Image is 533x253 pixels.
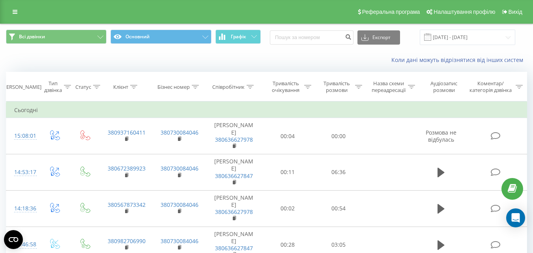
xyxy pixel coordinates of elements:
td: Сьогодні [6,102,527,118]
a: 380982706990 [108,237,146,245]
a: Коли дані можуть відрізнятися вiд інших систем [391,56,527,64]
a: 380730084046 [161,201,198,208]
div: Аудіозапис розмови [424,80,464,94]
button: Основний [110,30,211,44]
td: 00:54 [313,190,364,227]
a: 380636627847 [215,172,253,180]
a: 380937160411 [108,129,146,136]
div: Статус [75,84,91,90]
a: 380730084046 [161,237,198,245]
div: Назва схеми переадресації [371,80,406,94]
button: Open CMP widget [4,230,23,249]
a: 380730084046 [161,129,198,136]
td: 00:02 [262,190,313,227]
td: 00:04 [262,118,313,154]
span: Всі дзвінки [19,34,45,40]
span: Вихід [509,9,522,15]
div: Співробітник [212,84,245,90]
button: Експорт [357,30,400,45]
a: 380636627978 [215,208,253,216]
div: Open Intercom Messenger [506,208,525,227]
span: Налаштування профілю [434,9,495,15]
a: 380567873342 [108,201,146,208]
td: [PERSON_NAME] [206,118,262,154]
td: 06:36 [313,154,364,191]
td: 00:11 [262,154,313,191]
button: Графік [215,30,261,44]
button: Всі дзвінки [6,30,107,44]
a: 380672389923 [108,165,146,172]
div: Клієнт [113,84,128,90]
div: 14:18:36 [14,201,31,216]
span: Розмова не відбулась [426,129,456,143]
td: [PERSON_NAME] [206,190,262,227]
div: Коментар/категорія дзвінка [468,80,514,94]
a: 380636627978 [215,136,253,143]
div: Тривалість очікування [269,80,302,94]
td: 00:00 [313,118,364,154]
div: Тривалість розмови [320,80,353,94]
div: Тип дзвінка [44,80,62,94]
input: Пошук за номером [270,30,353,45]
span: Графік [231,34,246,39]
div: 11:46:58 [14,237,31,252]
a: 380730084046 [161,165,198,172]
td: [PERSON_NAME] [206,154,262,191]
a: 380636627847 [215,244,253,252]
div: [PERSON_NAME] [2,84,41,90]
span: Реферальна програма [362,9,420,15]
div: 15:08:01 [14,128,31,144]
div: 14:53:17 [14,165,31,180]
div: Бізнес номер [157,84,190,90]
